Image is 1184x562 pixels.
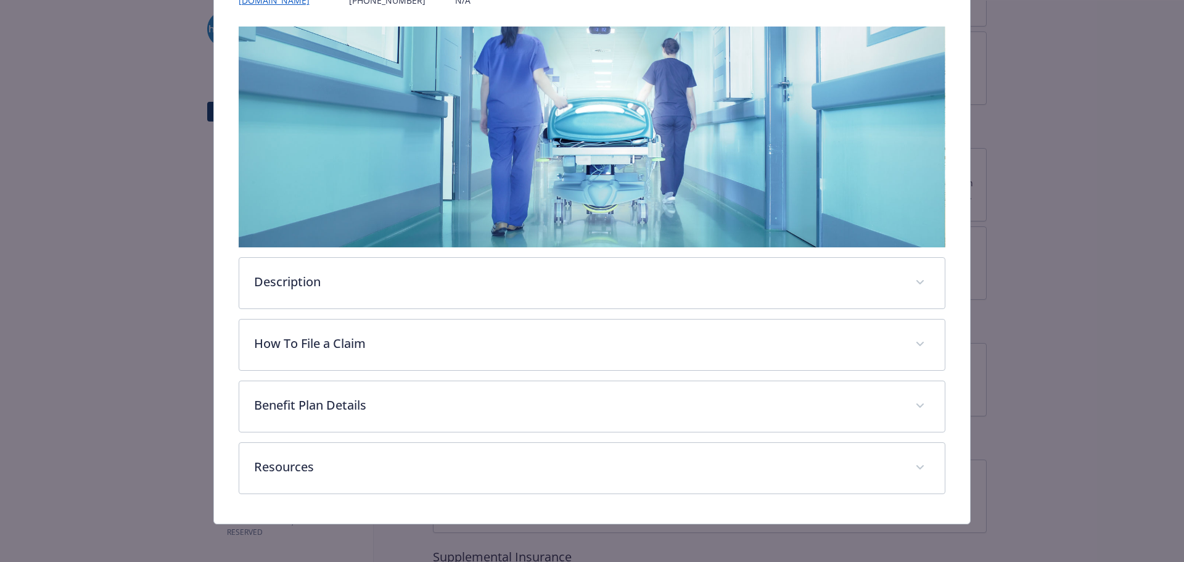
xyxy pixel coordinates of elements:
[239,381,945,432] div: Benefit Plan Details
[254,334,901,353] p: How To File a Claim
[254,458,901,476] p: Resources
[239,320,945,370] div: How To File a Claim
[239,27,946,247] img: banner
[239,443,945,494] div: Resources
[239,258,945,308] div: Description
[254,273,901,291] p: Description
[254,396,901,415] p: Benefit Plan Details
